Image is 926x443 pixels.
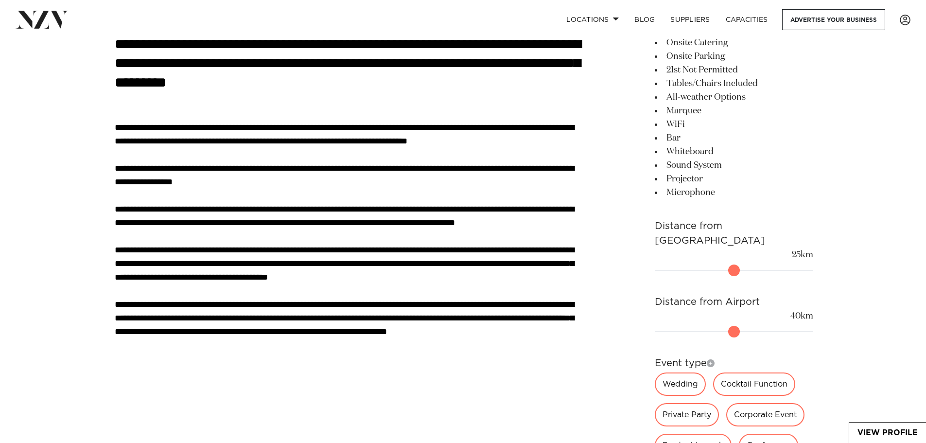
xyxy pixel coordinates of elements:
a: Advertise your business [782,9,885,30]
li: Sound System [655,159,813,172]
a: SUPPLIERS [663,9,717,30]
li: Onsite Parking [655,50,813,63]
li: Tables/Chairs Included [655,77,813,90]
li: Bar [655,131,813,145]
output: 40km [790,309,813,323]
a: Locations [559,9,627,30]
a: BLOG [627,9,663,30]
div: Corporate Event [726,403,804,426]
li: All-weather Options [655,90,813,104]
li: Whiteboard [655,145,813,159]
li: Onsite Catering [655,36,813,50]
li: 21st Not Permitted [655,63,813,77]
div: Wedding [655,372,706,396]
h6: Distance from [GEOGRAPHIC_DATA] [655,219,813,248]
li: Projector [655,172,813,186]
div: Cocktail Function [713,372,795,396]
li: Marquee [655,104,813,118]
li: Microphone [655,186,813,199]
h6: Event type [655,356,813,371]
div: Private Party [655,403,719,426]
img: nzv-logo.png [16,11,69,28]
li: WiFi [655,118,813,131]
h6: Distance from Airport [655,295,813,309]
a: View Profile [849,423,926,443]
output: 25km [792,248,813,262]
a: Capacities [718,9,776,30]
